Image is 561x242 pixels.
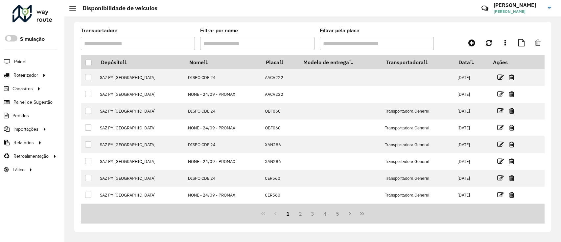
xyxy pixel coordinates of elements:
td: [DATE] [454,153,488,170]
span: Cadastros [12,85,33,92]
th: Placa [261,55,299,69]
th: Ações [489,55,528,69]
button: 4 [319,207,331,220]
td: Transportadora General [382,120,454,136]
td: Transportadora General [382,103,454,120]
a: Excluir [509,157,514,166]
td: SAZ PY [GEOGRAPHIC_DATA] [96,103,185,120]
a: Editar [497,73,504,82]
td: AACV222 [261,69,299,86]
td: SAZ PY [GEOGRAPHIC_DATA] [96,187,185,203]
a: Editar [497,123,504,132]
a: Excluir [509,90,514,98]
label: Simulação [20,35,45,43]
td: Transportadora General [382,170,454,187]
label: Transportadora [81,27,118,35]
a: Excluir [509,106,514,115]
td: XAN286 [261,136,299,153]
td: Transportadora General [382,136,454,153]
th: Nome [185,55,261,69]
td: [DATE] [454,103,488,120]
td: NONE - 24/09 - PROMAX [185,120,261,136]
td: NONE - 24/09 - PROMAX [185,86,261,103]
th: Data [454,55,488,69]
span: Painel de Sugestão [13,99,53,106]
button: Next Page [344,207,356,220]
span: [PERSON_NAME] [494,9,543,14]
td: [DATE] [454,170,488,187]
button: 2 [294,207,307,220]
button: 1 [282,207,294,220]
a: Excluir [509,123,514,132]
button: Last Page [356,207,368,220]
td: SAZ PY [GEOGRAPHIC_DATA] [96,120,185,136]
h2: Disponibilidade de veículos [76,5,157,12]
td: DISPO CDE 24 [185,136,261,153]
a: Excluir [509,140,514,149]
td: SAZ PY [GEOGRAPHIC_DATA] [96,203,185,220]
a: Editar [497,140,504,149]
span: Retroalimentação [13,153,49,160]
span: Pedidos [12,112,29,119]
label: Filtrar pela placa [320,27,360,35]
a: Contato Rápido [478,1,492,15]
button: 5 [331,207,344,220]
span: Importações [13,126,38,133]
th: Transportadora [382,55,454,69]
td: NONE - 24/09 - PROMAX [185,153,261,170]
a: Editar [497,90,504,98]
a: Excluir [509,174,514,182]
td: [DATE] [454,69,488,86]
span: Roteirizador [13,72,38,79]
a: Excluir [509,73,514,82]
td: SAZ PY [GEOGRAPHIC_DATA] [96,86,185,103]
a: Excluir [509,190,514,199]
a: Editar [497,157,504,166]
a: Editar [497,106,504,115]
td: CER560 [261,187,299,203]
td: SAZ PY [GEOGRAPHIC_DATA] [96,136,185,153]
td: DISPO CDE 24 [185,170,261,187]
td: SAZ PY [GEOGRAPHIC_DATA] [96,170,185,187]
button: 3 [307,207,319,220]
td: OBF060 [261,120,299,136]
th: Depósito [96,55,185,69]
td: NONE - 24/09 - PROMAX [185,187,261,203]
span: Painel [14,58,26,65]
td: XAN286 [261,153,299,170]
td: Transportadora General [382,203,454,220]
td: [DATE] [454,136,488,153]
td: OBF060 [261,103,299,120]
td: CER560 [261,170,299,187]
td: DISPO CDE 24 [185,69,261,86]
th: Modelo de entrega [299,55,382,69]
td: DISPO CDE 24 [185,103,261,120]
td: AACV222 [261,86,299,103]
td: Transportadora General [382,187,454,203]
label: Filtrar por nome [200,27,238,35]
td: SAZ PY [GEOGRAPHIC_DATA] [96,69,185,86]
a: Editar [497,190,504,199]
td: AACI173 [261,203,299,220]
a: Editar [497,174,504,182]
td: Transportadora General [382,153,454,170]
td: [DATE] [454,187,488,203]
td: [DATE] [454,86,488,103]
span: Relatórios [13,139,34,146]
h3: [PERSON_NAME] [494,2,543,8]
td: [DATE] [454,120,488,136]
td: DISPO CDE 24 [185,203,261,220]
td: [DATE] [454,203,488,220]
span: Tático [12,166,25,173]
td: SAZ PY [GEOGRAPHIC_DATA] [96,153,185,170]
